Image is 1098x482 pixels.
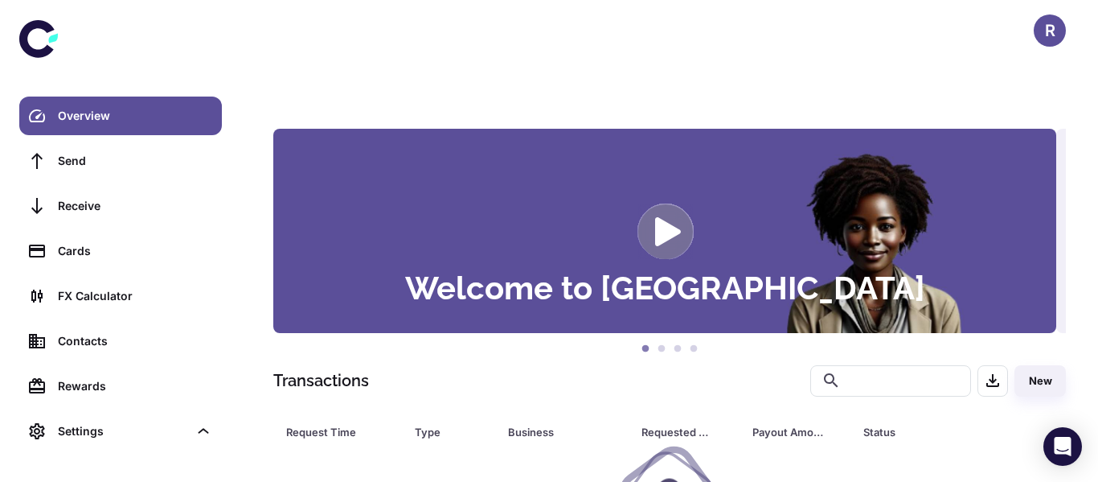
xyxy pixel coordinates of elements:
div: Send [58,152,212,170]
div: Rewards [58,377,212,395]
a: Receive [19,187,222,225]
div: Type [415,421,468,443]
button: R [1034,14,1066,47]
a: Send [19,142,222,180]
a: Overview [19,97,222,135]
button: 3 [670,341,686,357]
div: Status [863,421,978,443]
button: 1 [637,341,653,357]
span: Status [863,421,999,443]
span: Requested Amount [641,421,733,443]
div: Requested Amount [641,421,712,443]
div: Contacts [58,332,212,350]
h3: Welcome to [GEOGRAPHIC_DATA] [405,272,925,304]
div: Settings [58,422,188,440]
a: FX Calculator [19,277,222,315]
span: Type [415,421,489,443]
div: Open Intercom Messenger [1043,427,1082,466]
div: Settings [19,412,222,451]
div: Overview [58,107,212,125]
h1: Transactions [273,369,369,393]
button: 2 [653,341,670,357]
a: Rewards [19,367,222,406]
span: Payout Amount [752,421,844,443]
a: Contacts [19,322,222,360]
div: Cards [58,242,212,260]
span: Request Time [286,421,395,443]
a: Cards [19,232,222,270]
div: FX Calculator [58,287,212,305]
div: Request Time [286,421,375,443]
div: Receive [58,197,212,215]
div: Payout Amount [752,421,823,443]
button: 4 [686,341,702,357]
button: New [1014,365,1066,397]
